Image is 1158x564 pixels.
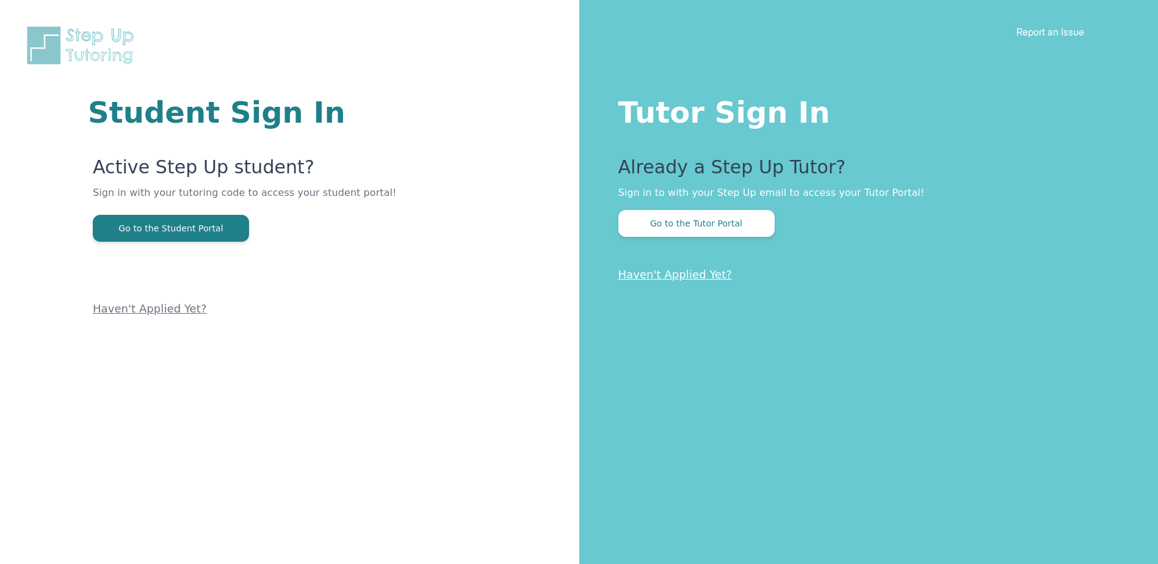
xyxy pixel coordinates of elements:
a: Go to the Student Portal [93,222,249,234]
button: Go to the Student Portal [93,215,249,242]
p: Already a Step Up Tutor? [618,156,1110,186]
h1: Student Sign In [88,98,433,127]
p: Sign in with your tutoring code to access your student portal! [93,186,433,215]
a: Report an Issue [1016,26,1084,38]
a: Haven't Applied Yet? [93,302,207,315]
img: Step Up Tutoring horizontal logo [24,24,142,67]
button: Go to the Tutor Portal [618,210,775,237]
h1: Tutor Sign In [618,93,1110,127]
p: Sign in to with your Step Up email to access your Tutor Portal! [618,186,1110,200]
a: Haven't Applied Yet? [618,268,733,281]
a: Go to the Tutor Portal [618,217,775,229]
p: Active Step Up student? [93,156,433,186]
